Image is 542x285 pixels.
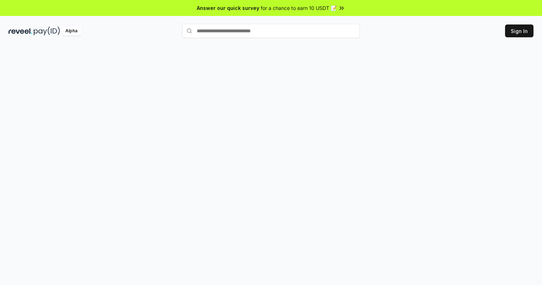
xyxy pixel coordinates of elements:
span: for a chance to earn 10 USDT 📝 [261,4,337,12]
button: Sign In [505,24,533,37]
img: reveel_dark [9,27,32,35]
div: Alpha [61,27,81,35]
img: pay_id [34,27,60,35]
span: Answer our quick survey [197,4,259,12]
